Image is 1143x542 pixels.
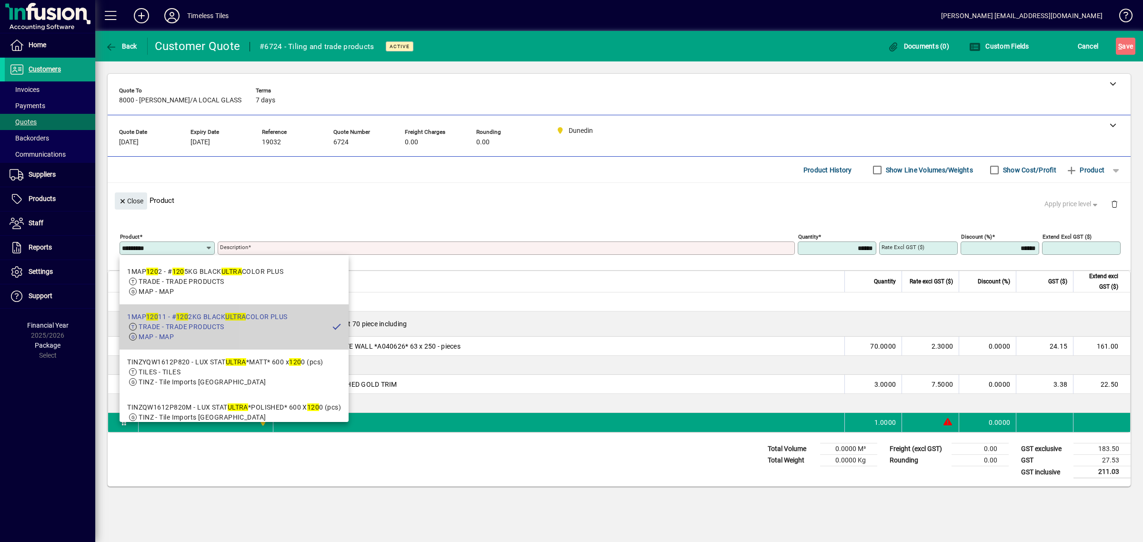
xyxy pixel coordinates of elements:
span: Dunedin [240,341,251,351]
span: Close [119,193,143,209]
button: Delete [1103,192,1126,215]
a: Backorders [5,130,95,146]
span: Customers [29,65,61,73]
app-page-header-button: Back [95,38,148,55]
mat-label: Discount (%) [961,233,992,240]
td: 183.50 [1073,443,1131,455]
span: 8000 - [PERSON_NAME]/A LOCAL GLASS [119,97,241,104]
div: TTWMAGNETGRAPH6.3X25 [144,341,231,351]
td: 0.00 [952,455,1009,466]
span: Home [29,41,46,49]
td: Total Volume [763,443,820,455]
span: ave [1118,39,1133,54]
label: Show Line Volumes/Weights [884,165,973,175]
span: Suppliers [29,171,56,178]
a: Settings [5,260,95,284]
td: 22.50 [1073,375,1130,394]
span: Invoices [10,86,40,93]
span: [DATE] [119,139,139,146]
span: Communications [10,151,66,158]
a: Home [5,33,95,57]
div: #6724 - Tiling and trade products [260,39,374,54]
span: 19032 [262,139,281,146]
button: Cancel [1075,38,1101,55]
span: 1.0000 [874,418,896,427]
td: 24.15 [1016,337,1073,356]
td: 3.38 [1016,375,1073,394]
td: Freight (excl GST) [885,443,952,455]
mat-label: Product [120,233,140,240]
span: Quantity [874,276,896,287]
span: 0.00 [405,139,418,146]
span: Support [29,292,52,300]
div: Product [108,183,1131,218]
span: MAGNETISM GRAPHITE WALL *A040626* 63 x 250 - pieces [279,341,461,351]
span: L ANGLE 11MM BRUSHED GOLD TRIM [279,380,397,389]
span: Settings [29,268,53,275]
div: Customer Quote [155,39,241,54]
a: Support [5,284,95,308]
button: Product History [800,161,856,179]
span: 7 days [256,97,275,104]
td: 0.00 [952,443,1009,455]
span: Products [29,195,56,202]
div: Required tile quantity as advised and requested at 70 piece including [139,311,1130,336]
mat-label: Rate excl GST ($) [882,244,924,251]
div: 2.3000 [908,341,953,351]
a: Staff [5,211,95,235]
span: Backorders [10,134,49,142]
button: Save [1116,38,1135,55]
span: Active [390,43,410,50]
span: Discount (%) [978,276,1010,287]
span: Description [279,276,308,287]
button: Documents (0) [885,38,952,55]
span: Custom Fields [969,42,1029,50]
button: Close [115,192,147,210]
app-page-header-button: Delete [1103,200,1126,208]
mat-label: Quantity [798,233,818,240]
span: Cancel [1078,39,1099,54]
a: Products [5,187,95,211]
span: 0.00 [476,139,490,146]
span: Rate excl GST ($) [910,276,953,287]
td: Rounding [885,455,952,466]
span: GST ($) [1048,276,1067,287]
span: Product History [803,162,852,178]
button: Profile [157,7,187,24]
div: Timeless Tiles [187,8,229,23]
td: 0.0000 [959,337,1016,356]
span: Extend excl GST ($) [1079,271,1118,292]
td: GST [1016,455,1073,466]
mat-label: Extend excl GST ($) [1043,233,1092,240]
a: Knowledge Base [1112,2,1131,33]
td: 0.0000 M³ [820,443,877,455]
td: Total Weight [763,455,820,466]
span: 6724 [333,139,349,146]
div: [PERSON_NAME] [EMAIL_ADDRESS][DOMAIN_NAME] [941,8,1103,23]
app-page-header-button: Close [112,196,150,205]
a: Communications [5,146,95,162]
span: Apply price level [1044,199,1100,209]
button: Back [103,38,140,55]
td: 0.0000 [959,375,1016,394]
span: Payments [10,102,45,110]
span: Back [105,42,137,50]
td: GST inclusive [1016,466,1073,478]
span: Documents (0) [887,42,949,50]
td: 0.0000 Kg [820,455,877,466]
span: 70.0000 [870,341,896,351]
a: Quotes [5,114,95,130]
label: Show Cost/Profit [1001,165,1056,175]
button: Apply price level [1041,196,1103,213]
span: Reports [29,243,52,251]
span: Quotes [10,118,37,126]
span: [DATE] [190,139,210,146]
span: Dunedin [257,417,268,428]
button: Custom Fields [967,38,1032,55]
button: Add [126,7,157,24]
td: 0.0000 [959,413,1016,432]
a: Invoices [5,81,95,98]
span: 3.0000 [874,380,896,389]
span: Staff [29,219,43,227]
span: Package [35,341,60,349]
